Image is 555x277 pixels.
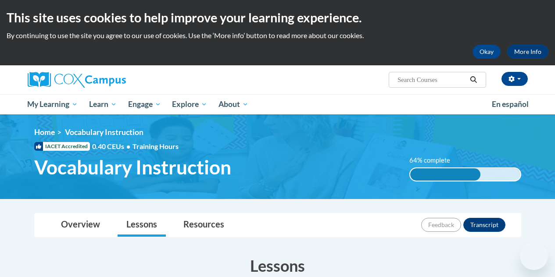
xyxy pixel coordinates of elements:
span: Explore [172,99,207,110]
button: Account Settings [501,72,528,86]
div: 64% complete [410,168,481,181]
iframe: Button to launch messaging window [520,242,548,270]
a: Lessons [118,213,166,237]
span: Training Hours [132,142,179,150]
span: Vocabulary Instruction [65,128,143,137]
a: Home [34,128,55,137]
span: About [218,99,248,110]
h3: Lessons [34,255,521,277]
span: Engage [128,99,161,110]
button: Search [467,75,480,85]
a: Engage [122,94,167,114]
span: My Learning [27,99,78,110]
a: Overview [52,213,109,237]
p: By continuing to use the site you agree to our use of cookies. Use the ‘More info’ button to read... [7,31,548,40]
span: 0.40 CEUs [92,142,132,151]
span: • [126,142,130,150]
span: Learn [89,99,117,110]
div: Main menu [21,94,534,114]
span: Vocabulary Instruction [34,156,231,179]
h2: This site uses cookies to help improve your learning experience. [7,9,548,26]
label: 64% complete [409,156,460,165]
button: Feedback [421,218,461,232]
a: Cox Campus [28,72,186,88]
a: Resources [175,213,233,237]
a: Learn [83,94,122,114]
input: Search Courses [397,75,467,85]
a: Explore [166,94,213,114]
button: Transcript [463,218,505,232]
a: More Info [507,45,548,59]
a: En español [486,95,534,114]
a: My Learning [22,94,84,114]
button: Okay [473,45,501,59]
span: En español [492,99,529,109]
img: Cox Campus [28,72,126,88]
a: About [213,94,254,114]
span: IACET Accredited [34,142,90,151]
